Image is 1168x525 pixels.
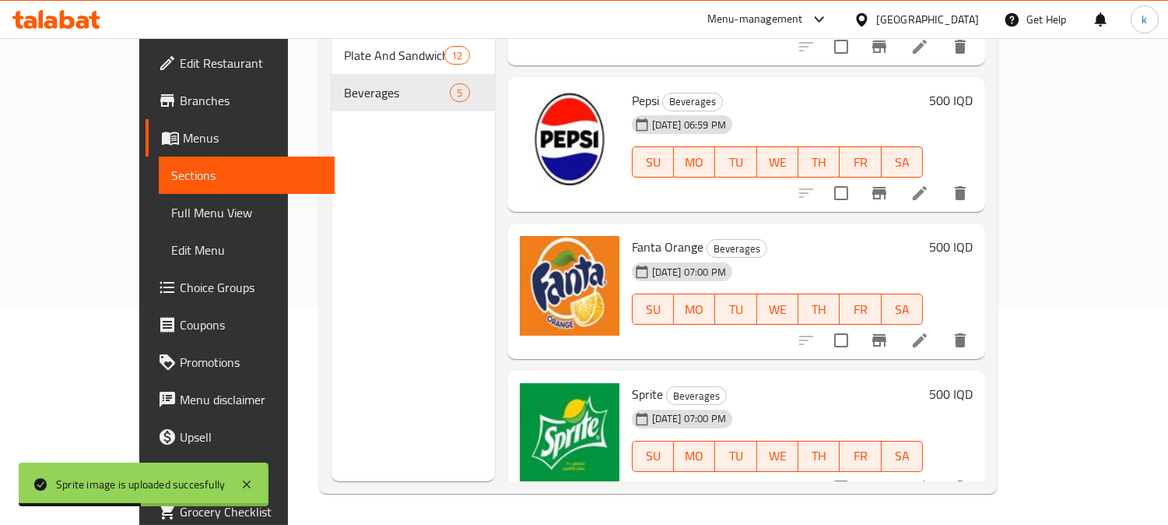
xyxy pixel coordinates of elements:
span: Edit Menu [171,241,322,259]
button: FR [840,146,881,178]
button: TH [798,146,840,178]
span: WE [763,151,792,174]
span: FR [846,151,875,174]
h6: 500 IQD [929,236,973,258]
h6: 500 IQD [929,383,973,405]
span: TH [805,445,833,467]
div: Beverages [666,386,727,405]
a: Menus [146,119,335,157]
span: Menus [183,129,322,147]
button: Branch-specific-item [861,174,898,212]
div: Plate And Sandwiches12 [331,37,495,74]
span: Sections [171,166,322,185]
div: Menu-management [707,10,803,29]
button: Branch-specific-item [861,322,898,359]
span: Promotions [180,353,322,372]
span: Upsell [180,428,322,446]
a: Edit Restaurant [146,44,335,82]
span: [DATE] 06:59 PM [646,118,732,132]
span: SA [888,298,917,321]
span: TH [805,298,833,321]
button: TH [798,294,840,325]
a: Full Menu View [159,194,335,231]
a: Edit Menu [159,231,335,269]
button: WE [757,146,798,178]
span: [DATE] 07:00 PM [646,265,732,280]
span: Select to update [825,30,858,63]
span: WE [763,445,792,467]
span: FR [846,298,875,321]
span: 12 [445,48,468,63]
button: WE [757,441,798,472]
span: TH [805,151,833,174]
span: [DATE] 07:00 PM [646,411,732,426]
span: MO [680,445,709,467]
span: Edit Restaurant [180,54,322,72]
span: Menu disclaimer [180,390,322,409]
a: Coverage Report [146,456,335,493]
span: k [1142,11,1147,28]
button: MO [674,146,715,178]
span: Select to update [825,177,858,210]
span: Sprite [632,382,663,406]
span: Pepsi [632,89,659,112]
div: items [450,83,469,102]
span: Beverages [707,240,766,258]
div: Beverages5 [331,74,495,111]
span: Beverages [344,83,451,102]
button: delete [942,322,979,359]
span: TU [721,298,750,321]
button: FR [840,294,881,325]
span: Grocery Checklist [180,502,322,521]
button: SA [882,294,923,325]
span: Select to update [825,471,858,504]
span: TU [721,151,750,174]
a: Choice Groups [146,269,335,306]
div: items [444,46,469,65]
a: Sections [159,157,335,194]
span: Branches [180,91,322,110]
button: SU [632,146,674,178]
span: Beverages [663,93,722,111]
span: MO [680,151,709,174]
button: SA [882,441,923,472]
span: Full Menu View [171,203,322,222]
button: Branch-specific-item [861,28,898,65]
button: delete [942,28,979,65]
span: TU [721,445,750,467]
button: TH [798,441,840,472]
button: TU [715,146,756,178]
button: MO [674,294,715,325]
a: Menu disclaimer [146,381,335,418]
span: SU [639,151,668,174]
span: Beverages [667,387,726,405]
div: [GEOGRAPHIC_DATA] [876,11,979,28]
span: SU [639,445,668,467]
a: Branches [146,82,335,119]
span: 5 [451,86,468,100]
button: MO [674,441,715,472]
span: Select to update [825,324,858,357]
span: Coupons [180,315,322,334]
button: Branch-specific-item [861,469,898,506]
button: SU [632,294,674,325]
span: FR [846,445,875,467]
a: Promotions [146,344,335,381]
nav: Menu sections [331,30,495,118]
button: TU [715,294,756,325]
button: SA [882,146,923,178]
span: SA [888,445,917,467]
button: FR [840,441,881,472]
img: Fanta Orange [520,236,619,336]
button: delete [942,174,979,212]
span: WE [763,298,792,321]
a: Edit menu item [910,37,929,56]
span: SU [639,298,668,321]
a: Coupons [146,306,335,344]
a: Edit menu item [910,478,929,497]
span: Plate And Sandwiches [344,46,445,65]
div: Sprite image is uploaded succesfully [56,476,225,493]
button: WE [757,294,798,325]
